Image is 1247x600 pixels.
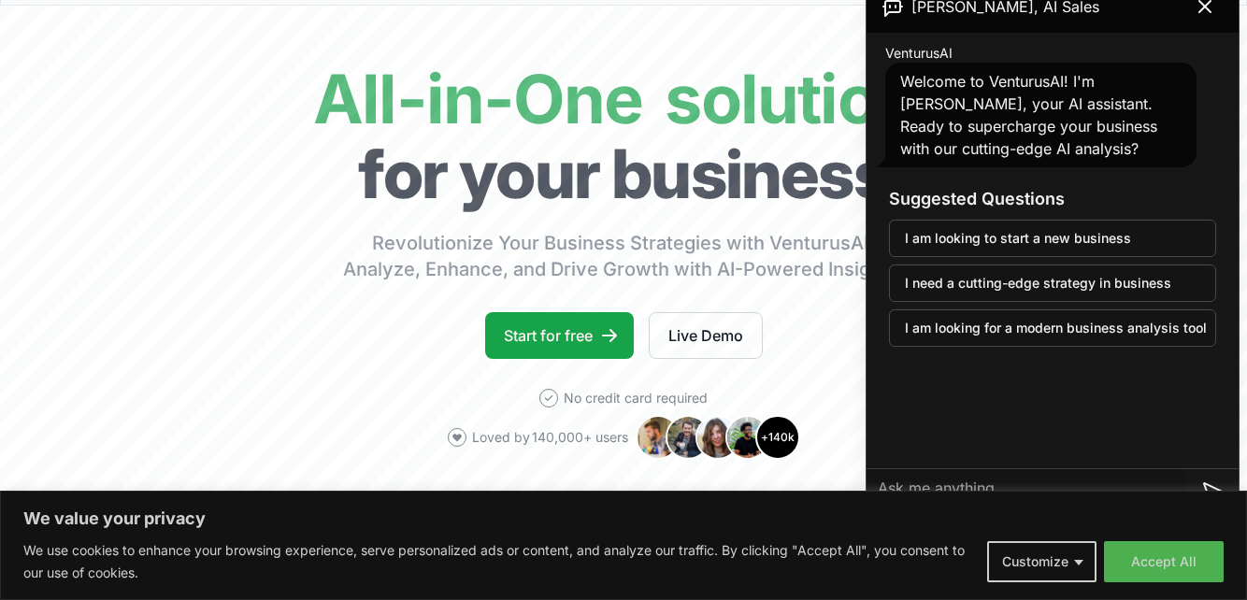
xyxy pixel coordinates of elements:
[885,44,953,63] span: VenturusAI
[649,312,763,359] a: Live Demo
[725,415,770,460] img: Avatar 4
[889,186,1216,212] h3: Suggested Questions
[900,72,1157,158] span: Welcome to VenturusAI! I'm [PERSON_NAME], your AI assistant. Ready to supercharge your business w...
[889,309,1216,347] button: I am looking for a modern business analysis tool
[23,507,1224,530] p: We value your privacy
[636,415,681,460] img: Avatar 1
[23,539,973,584] p: We use cookies to enhance your browsing experience, serve personalized ads or content, and analyz...
[889,264,1216,302] button: I need a cutting-edge strategy in business
[987,541,1096,582] button: Customize
[695,415,740,460] img: Avatar 3
[889,220,1216,257] button: I am looking to start a new business
[666,415,710,460] img: Avatar 2
[485,312,634,359] a: Start for free
[1104,541,1224,582] button: Accept All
